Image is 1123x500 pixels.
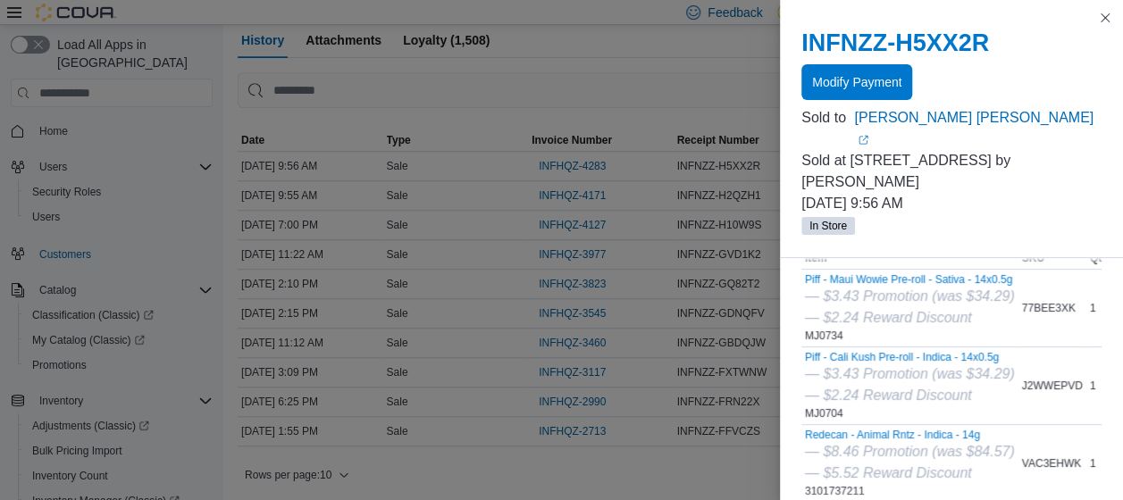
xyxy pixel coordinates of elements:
[801,107,851,129] div: Sold to
[1022,456,1081,471] span: VAC3EHWK
[1090,251,1108,265] span: Qty
[854,107,1102,150] a: [PERSON_NAME] [PERSON_NAME]External link
[805,273,1015,286] button: Piff - Maui Wowie Pre-roll - Sativa - 14x0.5g
[801,193,1102,214] p: [DATE] 9:56 AM
[805,429,1015,441] button: Redecan - Animal Rntz - Indica - 14g
[801,64,912,100] button: Modify Payment
[801,247,1018,269] button: Item
[801,29,1102,57] h2: INFNZZ-H5XX2R
[805,363,1015,385] div: — $3.43 Promotion (was $34.29)
[801,150,1102,193] p: Sold at [STREET_ADDRESS] by [PERSON_NAME]
[805,251,827,265] span: Item
[805,385,1015,406] div: — $2.24 Reward Discount
[805,351,1015,363] button: Piff - Cali Kush Pre-roll - Indica - 14x0.5g
[805,273,1015,343] div: MJ0734
[1086,375,1111,396] div: 1
[1022,379,1083,393] span: J2WWEPVD
[805,307,1015,329] div: — $2.24 Reward Discount
[805,441,1015,462] div: — $8.46 Promotion (was $84.57)
[858,135,868,146] svg: External link
[805,351,1015,421] div: MJ0704
[1086,297,1111,319] div: 1
[1018,247,1086,269] button: SKU
[809,218,847,234] span: In Store
[1022,251,1044,265] span: SKU
[812,73,901,91] span: Modify Payment
[801,217,855,235] span: In Store
[1094,7,1116,29] button: Close this dialog
[805,429,1015,498] div: 3101737211
[805,462,1015,484] div: — $5.52 Reward Discount
[805,286,1015,307] div: — $3.43 Promotion (was $34.29)
[1086,453,1111,474] div: 1
[1022,301,1076,315] span: 77BEE3XK
[1086,247,1111,269] button: Qty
